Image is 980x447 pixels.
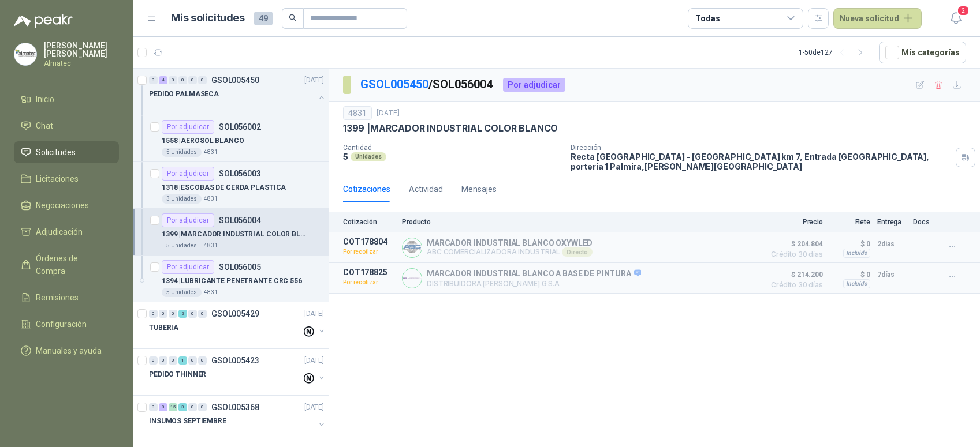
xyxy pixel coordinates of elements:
[377,108,400,119] p: [DATE]
[427,238,593,247] p: MARCADOR INDUSTRIAL BLANCO OXYWLED
[162,194,202,204] div: 3 Unidades
[36,318,87,330] span: Configuración
[427,269,641,279] p: MARCADOR INDUSTRIAL BLANCO A BASE DE PINTURA
[843,249,870,258] div: Incluido
[204,194,218,204] p: 4831
[36,172,79,185] span: Licitaciones
[402,218,758,226] p: Producto
[14,141,119,163] a: Solicitudes
[162,148,202,157] div: 5 Unidades
[149,354,326,390] a: 0 0 0 1 0 0 GSOL005423[DATE] PEDIDO THINNER
[36,93,54,106] span: Inicio
[562,247,593,257] div: Directo
[36,344,102,357] span: Manuales y ayuda
[162,213,214,227] div: Por adjudicar
[289,14,297,22] span: search
[178,310,187,318] div: 2
[14,14,73,28] img: Logo peakr
[343,268,395,277] p: COT178825
[830,268,870,281] p: $ 0
[799,43,870,62] div: 1 - 50 de 127
[169,76,177,84] div: 0
[162,288,202,297] div: 5 Unidades
[14,313,119,335] a: Configuración
[149,400,326,437] a: 0 3 15 3 0 0 GSOL005368[DATE] INSUMOS SEPTIEMBRE
[14,247,119,282] a: Órdenes de Compra
[198,310,207,318] div: 0
[14,43,36,65] img: Company Logo
[149,356,158,365] div: 0
[14,168,119,190] a: Licitaciones
[360,77,428,91] a: GSOL005450
[162,229,305,240] p: 1399 | MARCADOR INDUSTRIAL COLOR BLANCO
[198,403,207,411] div: 0
[159,403,167,411] div: 3
[765,281,823,288] span: Crédito 30 días
[149,73,326,110] a: 0 4 0 0 0 0 GSOL005450[DATE] PEDIDO PALMASECA
[343,152,348,161] p: 5
[204,148,218,157] p: 4831
[14,340,119,362] a: Manuales y ayuda
[36,199,89,212] span: Negociaciones
[765,218,823,226] p: Precio
[149,310,158,318] div: 0
[133,115,329,162] a: Por adjudicarSOL0560021558 |AEROSOL BLANCO5 Unidades4831
[877,268,906,281] p: 7 días
[133,256,329,302] a: Por adjudicarSOL0560051394 |LUBRICANTE PENETRANTE CRC 5565 Unidades4831
[695,12,720,25] div: Todas
[343,246,395,258] p: Por recotizar
[304,75,324,86] p: [DATE]
[162,276,302,287] p: 1394 | LUBRICANTE PENETRANTE CRC 556
[343,218,395,226] p: Cotización
[169,403,177,411] div: 15
[36,119,53,132] span: Chat
[14,115,119,137] a: Chat
[198,76,207,84] div: 0
[461,183,497,196] div: Mensajes
[36,252,108,277] span: Órdenes de Compra
[133,162,329,209] a: Por adjudicarSOL0560031318 |ESCOBAS DE CERDA PLASTICA3 Unidades4831
[211,76,259,84] p: GSOL005450
[36,291,79,304] span: Remisiones
[171,10,245,27] h1: Mis solicitudes
[304,402,324,413] p: [DATE]
[178,356,187,365] div: 1
[188,76,197,84] div: 0
[343,122,558,134] p: 1399 | MARCADOR INDUSTRIAL COLOR BLANCO
[14,194,119,216] a: Negociaciones
[169,356,177,365] div: 0
[14,287,119,309] a: Remisiones
[149,76,158,84] div: 0
[830,237,870,251] p: $ 0
[843,279,870,288] div: Incluido
[219,123,261,131] p: SOL056002
[913,218,936,226] p: Docs
[162,260,214,274] div: Por adjudicar
[219,216,261,224] p: SOL056004
[162,120,214,134] div: Por adjudicar
[879,42,966,63] button: Mís categorías
[351,152,386,161] div: Unidades
[403,238,422,257] img: Company Logo
[877,237,906,251] p: 2 días
[36,146,76,159] span: Solicitudes
[204,288,218,297] p: 4831
[211,356,259,365] p: GSOL005423
[44,60,119,67] p: Almatec
[188,310,197,318] div: 0
[149,307,326,344] a: 0 0 0 2 0 0 GSOL005429[DATE] TUBERIA
[14,221,119,243] a: Adjudicación
[360,76,494,93] p: / SOL056004
[149,89,219,100] p: PEDIDO PALMASECA
[162,241,202,250] div: 5 Unidades
[133,209,329,256] a: Por adjudicarSOL0560041399 |MARCADOR INDUSTRIAL COLOR BLANCO5 Unidades4831
[403,269,422,288] img: Company Logo
[36,226,83,238] span: Adjudicación
[211,403,259,411] p: GSOL005368
[427,279,641,288] p: DISTRIBUIDORA [PERSON_NAME] G S.A
[219,263,261,271] p: SOL056005
[162,182,286,193] p: 1318 | ESCOBAS DE CERDA PLASTICA
[149,369,206,380] p: PEDIDO THINNER
[343,144,561,152] p: Cantidad
[149,416,226,427] p: INSUMOS SEPTIEMBRE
